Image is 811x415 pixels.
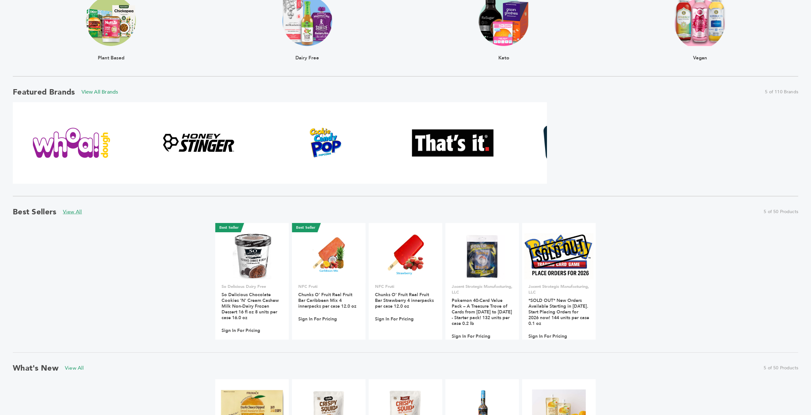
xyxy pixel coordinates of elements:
[298,316,337,322] a: Sign In For Pricing
[13,207,57,217] h2: Best Sellers
[387,233,424,279] img: Chunks O' Fruit Real Fruit Bar Strawberry 4 innerpacks per case 12.0 oz
[285,128,366,158] img: Cookie & Candy Pop Popcorn
[375,316,414,322] a: Sign In For Pricing
[13,363,58,373] h2: What's New
[313,233,345,279] img: Chunks O' Fruit Real Fruit Bar Caribbean Mix 4 innerpacks per case 12.0 oz
[459,233,505,280] img: Pokemon 40-Card Value Pack – A Treasure Trove of Cards from 1996 to 2024 - Starter pack! 132 unit...
[31,128,112,158] img: Whoa Dough
[452,334,490,339] a: Sign In For Pricing
[63,208,82,215] a: View All
[82,88,118,96] a: View All Brands
[765,89,798,95] span: 5 of 110 Brands
[233,233,271,279] img: So Delicious Chocolate Cookies 'N' Cream Cashew Milk Non-Dairy Frozen Dessert 16 fl oz 8 units pe...
[222,292,279,321] a: So Delicious Chocolate Cookies 'N' Cream Cashew Milk Non-Dairy Frozen Dessert 16 fl oz 8 units pe...
[524,233,594,280] img: *SOLD OUT* New Orders Available Starting in 2026. Start Placing Orders for 2026 now! 144 units pe...
[479,46,529,60] div: Keto
[528,297,589,327] a: *SOLD OUT* New Orders Available Starting in [DATE]. Start Placing Orders for 2026 now! 144 units ...
[222,328,260,334] a: Sign In For Pricing
[674,46,726,60] div: Vegan
[412,129,494,157] img: That's It
[452,284,512,295] p: Jacent Strategic Manufacturing, LLC
[65,365,84,372] a: View All
[222,284,282,289] p: So Delicious Dairy Free
[764,365,798,371] span: 5 of 50 Products
[298,292,356,309] a: Chunks O' Fruit Real Fruit Bar Caribbean Mix 4 innerpacks per case 12.0 oz
[86,46,136,60] div: Plant Based
[298,284,359,289] p: NFC Fruti
[528,284,589,295] p: Jacent Strategic Manufacturing, LLC
[539,119,621,167] img: LesserEvil
[13,87,75,97] h2: Featured Brands
[528,334,567,339] a: Sign In For Pricing
[375,284,436,289] p: NFC Fruti
[158,131,239,155] img: Honey Stinger
[375,292,434,309] a: Chunks O' Fruit Real Fruit Bar Strawberry 4 innerpacks per case 12.0 oz
[764,209,798,215] span: 5 of 50 Products
[452,297,512,327] a: Pokemon 40-Card Value Pack – A Treasure Trove of Cards from [DATE] to [DATE] - Starter pack! 132 ...
[282,46,332,60] div: Dairy Free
